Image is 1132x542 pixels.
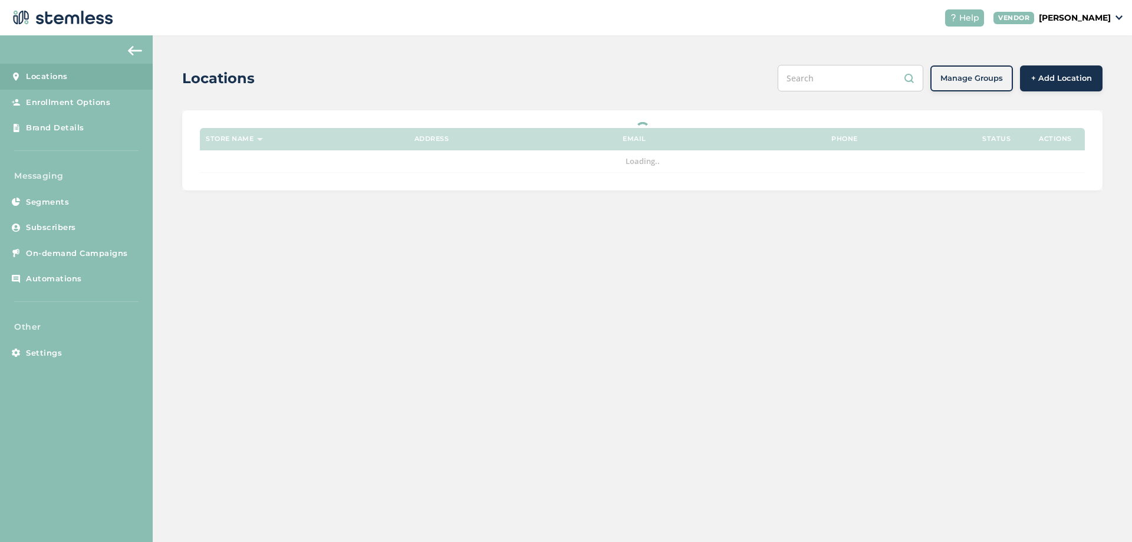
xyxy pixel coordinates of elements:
span: Manage Groups [940,73,1003,84]
span: Help [959,12,979,24]
span: Brand Details [26,122,84,134]
span: Automations [26,273,82,285]
p: [PERSON_NAME] [1039,12,1111,24]
button: Manage Groups [930,65,1013,91]
span: Subscribers [26,222,76,234]
img: icon_down-arrow-small-66adaf34.svg [1115,15,1123,20]
span: Settings [26,347,62,359]
span: + Add Location [1031,73,1092,84]
button: + Add Location [1020,65,1103,91]
span: Segments [26,196,69,208]
span: Locations [26,71,68,83]
img: icon-arrow-back-accent-c549486e.svg [128,46,142,55]
img: icon-help-white-03924b79.svg [950,14,957,21]
span: On-demand Campaigns [26,248,128,259]
span: Enrollment Options [26,97,110,109]
input: Search [778,65,923,91]
div: VENDOR [993,12,1034,24]
h2: Locations [182,68,255,89]
iframe: Chat Widget [1073,485,1132,542]
img: logo-dark-0685b13c.svg [9,6,113,29]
